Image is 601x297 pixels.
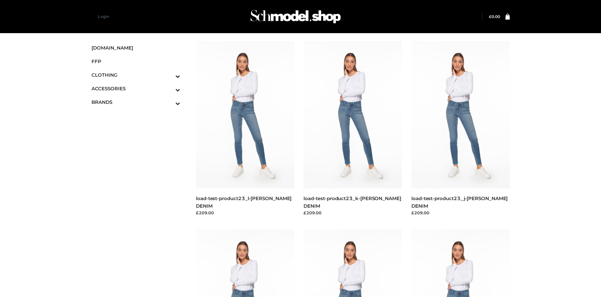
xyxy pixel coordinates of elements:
[91,85,180,92] span: ACCESSORIES
[489,14,492,19] span: £
[248,4,343,29] img: Schmodel Admin 964
[91,58,180,65] span: FFP
[91,55,180,68] a: FFP
[489,14,500,19] bdi: 0.00
[91,41,180,55] a: [DOMAIN_NAME]
[91,71,180,79] span: CLOTHING
[196,210,294,216] div: £209.00
[91,44,180,51] span: [DOMAIN_NAME]
[303,195,401,209] a: load-test-product23_k-[PERSON_NAME] DENIM
[411,195,508,209] a: load-test-product23_j-[PERSON_NAME] DENIM
[91,82,180,95] a: ACCESSORIESToggle Submenu
[91,98,180,106] span: BRANDS
[158,68,180,82] button: Toggle Submenu
[91,68,180,82] a: CLOTHINGToggle Submenu
[303,210,402,216] div: £209.00
[158,82,180,95] button: Toggle Submenu
[196,195,292,209] a: load-test-product23_l-[PERSON_NAME] DENIM
[158,95,180,109] button: Toggle Submenu
[98,14,109,19] a: Login
[489,14,500,19] a: £0.00
[91,95,180,109] a: BRANDSToggle Submenu
[411,210,510,216] div: £209.00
